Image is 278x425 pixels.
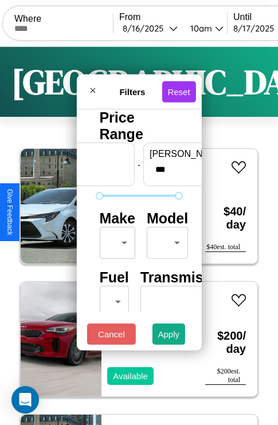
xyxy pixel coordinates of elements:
[185,23,215,34] div: 10am
[152,324,186,345] button: Apply
[99,210,135,227] h4: Make
[6,189,14,235] div: Give Feedback
[150,149,247,159] label: [PERSON_NAME]
[162,81,195,102] button: Reset
[11,386,39,414] div: Open Intercom Messenger
[14,14,113,24] label: Where
[181,22,227,34] button: 10am
[205,367,246,385] div: $ 200 est. total
[31,149,128,159] label: min price
[138,156,140,172] p: -
[147,210,188,227] h4: Model
[119,12,227,22] label: From
[87,324,136,345] button: Cancel
[113,368,148,384] p: Available
[103,86,162,96] h4: Filters
[119,22,181,34] button: 8/16/2025
[99,109,178,143] h4: Price Range
[205,194,246,243] h3: $ 40 / day
[140,269,233,286] h4: Transmission
[205,243,246,252] div: $ 40 est. total
[123,23,169,34] div: 8 / 16 / 2025
[205,318,246,367] h3: $ 200 / day
[99,269,128,286] h4: Fuel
